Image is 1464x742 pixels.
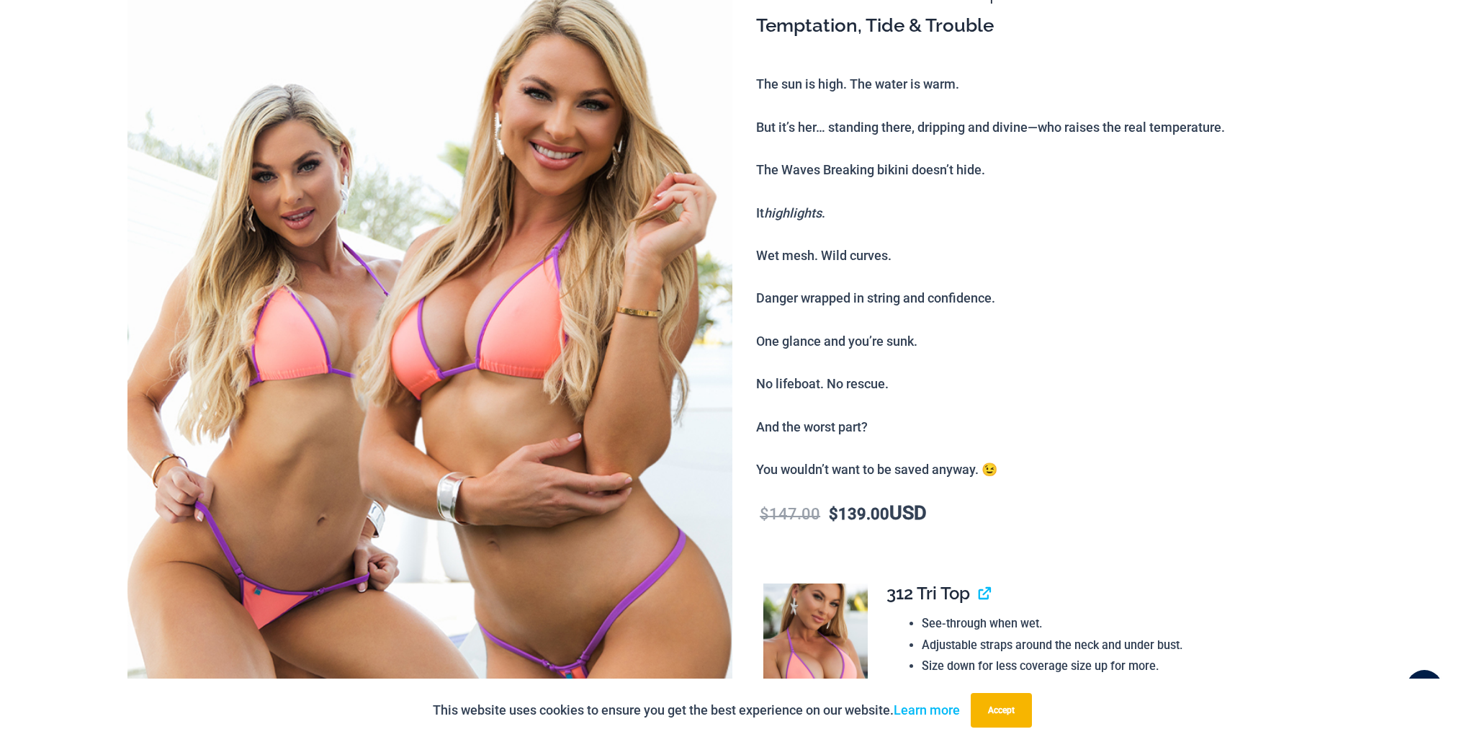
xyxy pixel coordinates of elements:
[886,583,970,604] span: 312 Tri Top
[756,73,1337,480] p: The sun is high. The water is warm. But it’s her… standing there, dripping and divine—who raises ...
[922,635,1325,656] li: Adjustable straps around the neck and under bust.
[829,505,838,523] span: $
[433,699,960,721] p: This website uses cookies to ensure you get the best experience on our website.
[764,205,822,220] i: highlights
[756,14,1337,38] h3: Temptation, Tide & Trouble
[894,702,960,718] a: Learn more
[760,505,769,523] span: $
[763,584,868,741] img: Wild Card Neon Bliss 312 Top 03
[971,693,1032,728] button: Accept
[922,613,1325,635] li: See-through when wet.
[922,677,1325,699] li: Silver rings and hard wear in swim-grade stainless steel.
[829,505,889,523] bdi: 139.00
[922,656,1325,677] li: Size down for less coverage size up for more.
[756,503,1337,525] p: USD
[760,505,820,523] bdi: 147.00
